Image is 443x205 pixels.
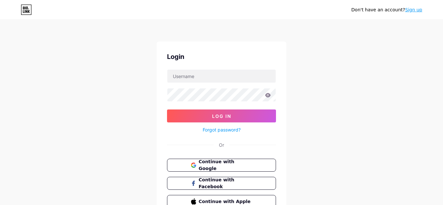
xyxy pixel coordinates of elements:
[351,6,422,13] div: Don't have an account?
[405,7,422,12] a: Sign up
[199,158,252,172] span: Continue with Google
[203,126,241,133] a: Forgot password?
[167,109,276,122] button: Log In
[199,177,252,190] span: Continue with Facebook
[212,113,231,119] span: Log In
[167,177,276,190] button: Continue with Facebook
[199,198,252,205] span: Continue with Apple
[167,70,276,83] input: Username
[167,159,276,172] button: Continue with Google
[219,142,224,148] div: Or
[167,52,276,62] div: Login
